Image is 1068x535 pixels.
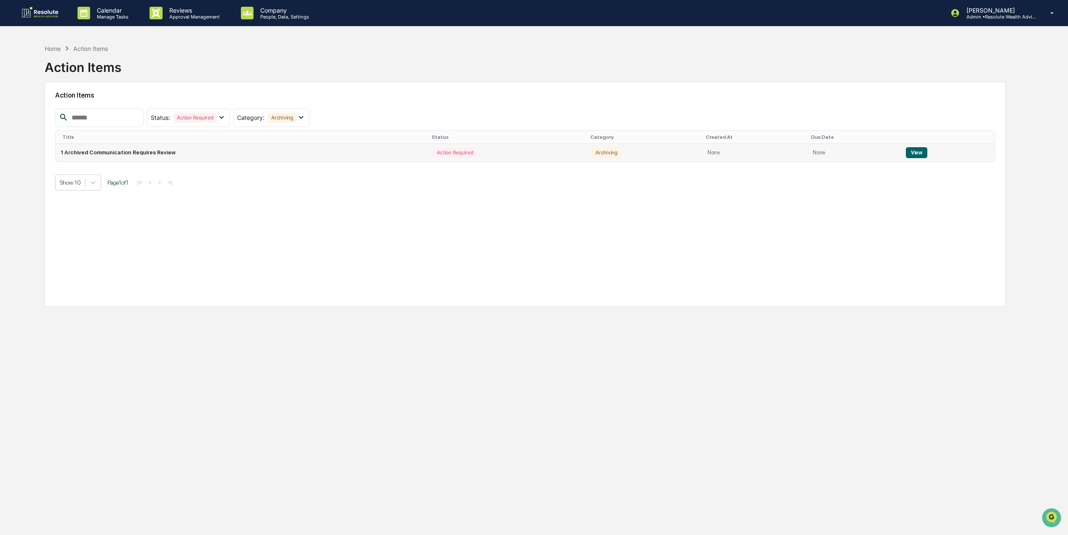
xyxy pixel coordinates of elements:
p: People, Data, Settings [254,14,313,20]
div: Status [432,134,584,140]
td: None [702,144,808,162]
a: 🗄️Attestations [58,103,108,118]
div: We're available if you need us! [29,73,107,80]
p: Calendar [90,7,133,14]
td: None [808,144,901,162]
span: Preclearance [17,106,54,115]
td: 1 Archived Communication Requires Review [56,144,428,162]
span: Page 1 of 1 [107,179,128,186]
div: Title [62,134,425,140]
button: View [906,147,927,158]
span: Pylon [84,143,102,149]
div: Created At [706,134,804,140]
img: 1746055101610-c473b297-6a78-478c-a979-82029cc54cd1 [8,65,24,80]
h2: Action Items [55,91,995,99]
p: How can we help? [8,18,153,32]
div: Due Date [811,134,897,140]
span: Data Lookup [17,122,53,131]
div: Category [590,134,699,140]
button: Start new chat [143,67,153,77]
button: |< [135,179,144,186]
div: Archiving [592,148,621,157]
iframe: Open customer support [1041,507,1064,530]
p: Approval Management [163,14,224,20]
span: Category : [237,114,264,121]
div: Start new chat [29,65,138,73]
p: Admin • Resolute Wealth Advisor [960,14,1038,20]
button: < [146,179,154,186]
div: Home [45,45,61,52]
a: 🖐️Preclearance [5,103,58,118]
div: Archiving [268,113,296,122]
p: Manage Tasks [90,14,133,20]
span: Attestations [69,106,104,115]
button: > [155,179,164,186]
div: Action Items [73,45,108,52]
a: 🔎Data Lookup [5,119,56,134]
span: Status : [151,114,170,121]
p: Company [254,7,313,14]
p: Reviews [163,7,224,14]
img: logo [20,6,61,20]
div: Action Required [433,148,476,157]
div: Action Items [45,53,121,75]
p: [PERSON_NAME] [960,7,1038,14]
div: Action Required [174,113,216,122]
div: 🖐️ [8,107,15,114]
a: View [906,149,927,156]
div: 🗄️ [61,107,68,114]
a: Powered byPylon [59,143,102,149]
div: 🔎 [8,123,15,130]
button: >| [165,179,175,186]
